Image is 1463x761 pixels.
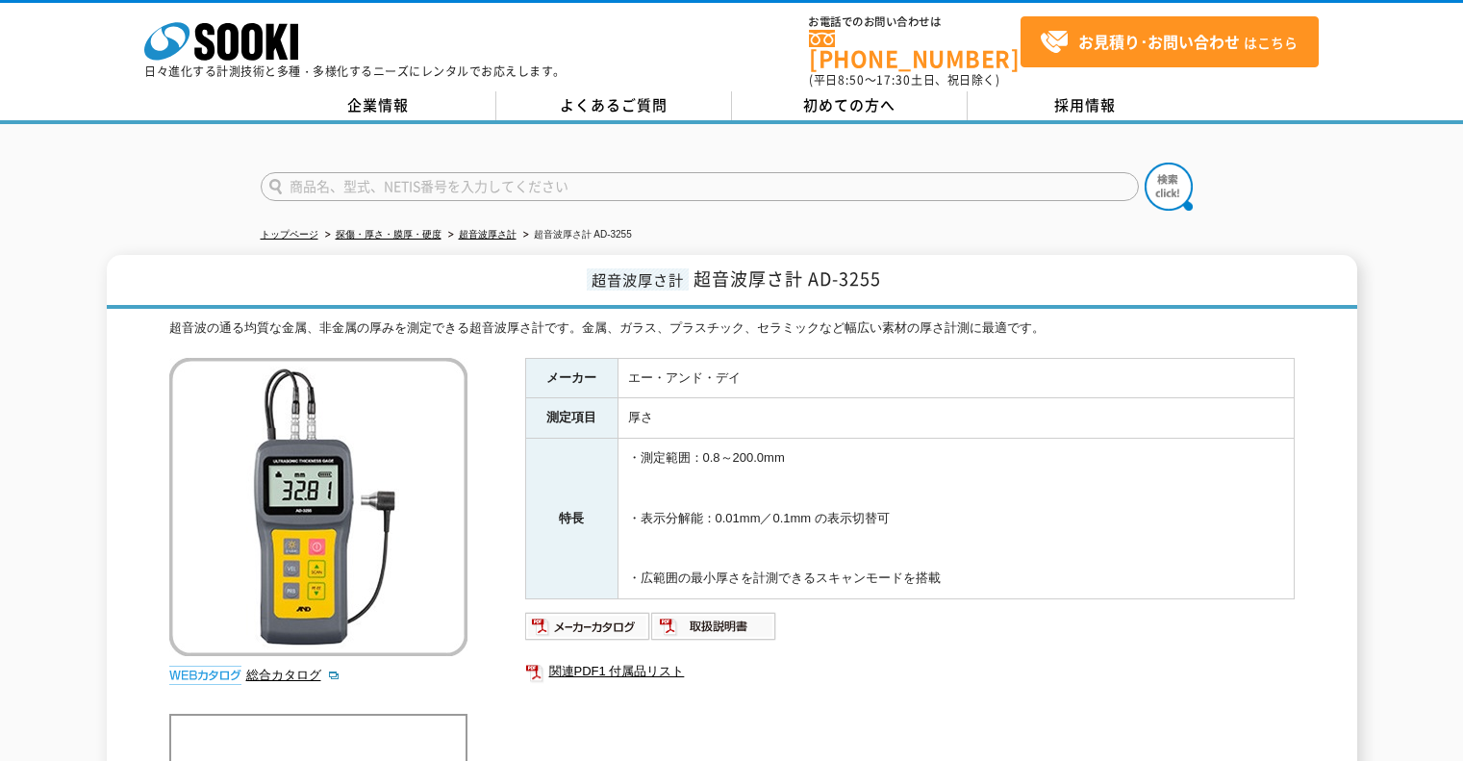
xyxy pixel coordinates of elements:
[618,439,1294,599] td: ・測定範囲：0.8～200.0mm ・表示分解能：0.01mm／0.1mm の表示切替可 ・広範囲の最小厚さを計測できるスキャンモードを搭載
[525,623,651,638] a: メーカーカタログ
[1145,163,1193,211] img: btn_search.png
[876,71,911,89] span: 17:30
[525,358,618,398] th: メーカー
[169,318,1295,339] div: 超音波の通る均質な金属、非金属の厚みを測定できる超音波厚さ計です。金属、ガラス、プラスチック、セラミックなど幅広い素材の厚さ計測に最適です。
[496,91,732,120] a: よくあるご質問
[525,398,618,439] th: 測定項目
[459,229,517,240] a: 超音波厚さ計
[968,91,1203,120] a: 採用情報
[1078,30,1240,53] strong: お見積り･お問い合わせ
[519,225,632,245] li: 超音波厚さ計 AD-3255
[618,358,1294,398] td: エー・アンド・デイ
[1040,28,1298,57] span: はこちら
[261,172,1139,201] input: 商品名、型式、NETIS番号を入力してください
[809,16,1021,28] span: お電話でのお問い合わせは
[246,668,341,682] a: 総合カタログ
[261,229,318,240] a: トップページ
[651,623,777,638] a: 取扱説明書
[144,65,566,77] p: 日々進化する計測技術と多種・多様化するニーズにレンタルでお応えします。
[525,611,651,642] img: メーカーカタログ
[169,358,467,656] img: 超音波厚さ計 AD-3255
[838,71,865,89] span: 8:50
[525,439,618,599] th: 特長
[651,611,777,642] img: 取扱説明書
[336,229,441,240] a: 探傷・厚さ・膜厚・硬度
[1021,16,1319,67] a: お見積り･お問い合わせはこちら
[587,268,689,291] span: 超音波厚さ計
[694,266,881,292] span: 超音波厚さ計 AD-3255
[803,94,895,115] span: 初めての方へ
[261,91,496,120] a: 企業情報
[732,91,968,120] a: 初めての方へ
[169,666,241,685] img: webカタログ
[809,71,999,89] span: (平日 ～ 土日、祝日除く)
[525,659,1295,684] a: 関連PDF1 付属品リスト
[809,30,1021,69] a: [PHONE_NUMBER]
[618,398,1294,439] td: 厚さ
